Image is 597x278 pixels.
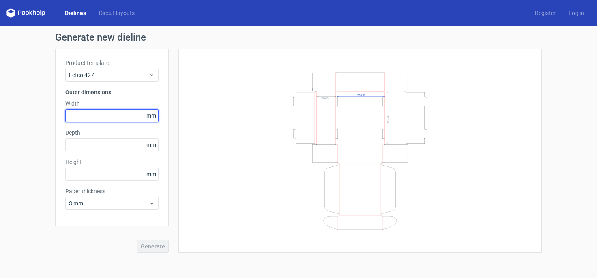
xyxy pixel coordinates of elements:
[321,96,329,99] text: Height
[357,93,365,96] text: Width
[144,168,158,180] span: mm
[69,199,149,207] span: 3 mm
[58,9,92,17] a: Dielines
[387,115,390,122] text: Depth
[55,32,542,42] h1: Generate new dieline
[65,59,159,67] label: Product template
[65,158,159,166] label: Height
[528,9,562,17] a: Register
[65,99,159,108] label: Width
[562,9,591,17] a: Log in
[92,9,141,17] a: Diecut layouts
[65,88,159,96] h3: Outer dimensions
[65,187,159,195] label: Paper thickness
[69,71,149,79] span: Fefco 427
[65,129,159,137] label: Depth
[144,139,158,151] span: mm
[144,110,158,122] span: mm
